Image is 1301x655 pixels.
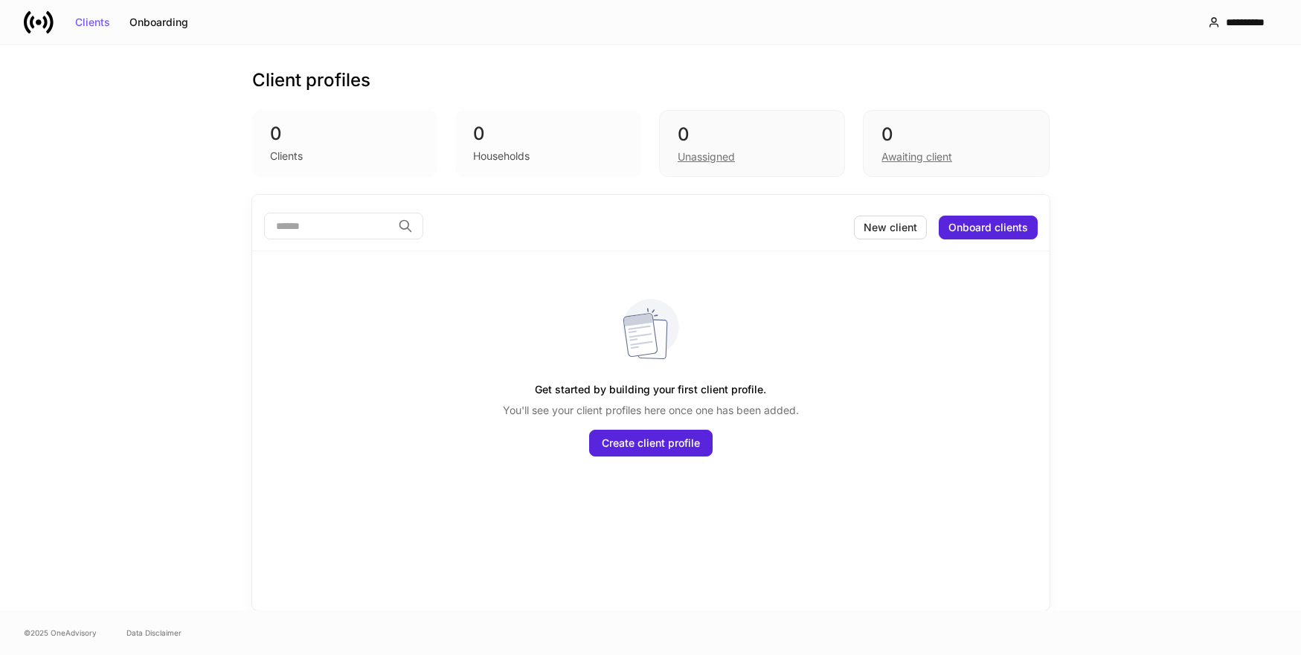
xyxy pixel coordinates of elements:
a: Data Disclaimer [126,627,182,639]
h5: Get started by building your first client profile. [535,376,766,403]
div: 0 [270,122,420,146]
div: Unassigned [678,149,735,164]
p: You'll see your client profiles here once one has been added. [503,403,799,418]
div: 0 [678,123,826,146]
div: Households [473,149,530,164]
button: Clients [65,10,120,34]
div: 0Awaiting client [863,110,1049,177]
div: Create client profile [602,438,700,448]
div: Onboard clients [948,222,1028,233]
span: © 2025 OneAdvisory [24,627,97,639]
div: 0 [473,122,623,146]
div: Clients [75,17,110,28]
button: Create client profile [589,430,713,456]
div: Onboarding [129,17,188,28]
button: New client [854,216,927,239]
div: Awaiting client [881,149,952,164]
div: 0Unassigned [659,110,845,177]
button: Onboarding [120,10,198,34]
button: Onboard clients [939,216,1038,239]
div: Clients [270,149,303,164]
div: New client [864,222,917,233]
h3: Client profiles [252,68,370,92]
div: 0 [881,123,1030,146]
